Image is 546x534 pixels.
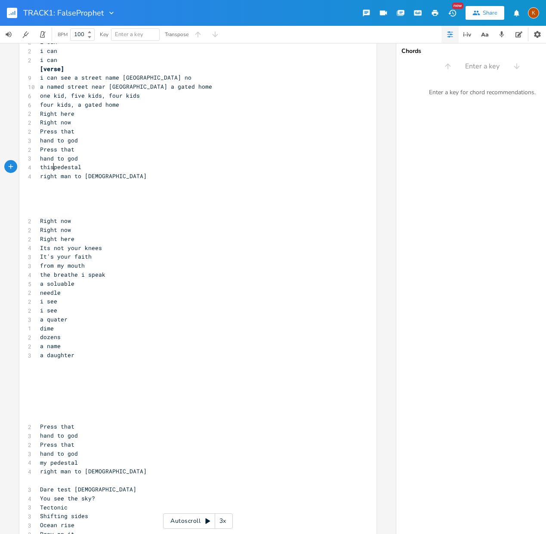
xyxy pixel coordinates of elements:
span: hand to god [40,154,78,162]
span: a soluable [40,280,74,287]
div: Kat [528,7,539,19]
span: Press that [40,145,74,153]
div: Share [483,9,497,17]
span: Right now [40,217,71,225]
span: i can see a street name [GEOGRAPHIC_DATA] no [40,74,191,81]
span: a daughter [40,351,74,359]
div: 3x [215,513,231,529]
span: TRACK1: FalseProphet [23,9,104,17]
button: New [444,5,461,21]
span: You see the sky? [40,494,95,502]
span: Its not your knees [40,244,102,252]
span: Dare test [DEMOGRAPHIC_DATA] [40,485,136,493]
span: [verse] [40,65,64,73]
span: Right now [40,118,71,126]
span: Enter a key [115,31,143,38]
span: dozens [40,333,61,341]
span: one kid, five kids, four kids [40,92,140,99]
span: Press that [40,127,74,135]
span: needle [40,289,61,296]
span: Right here [40,235,74,243]
span: Right now [40,226,71,234]
span: a quater [40,315,68,323]
button: Share [466,6,504,20]
span: Ocean rise [40,521,74,529]
span: hand to god [40,432,78,439]
div: Autoscroll [163,513,233,529]
span: Press that [40,423,74,430]
span: hand to god [40,450,78,457]
span: Tectonic [40,503,68,511]
span: from my mouth [40,262,85,269]
span: the breathe i speak [40,271,105,278]
span: dime [40,324,54,332]
span: i can [40,56,57,64]
span: four kids, a gated home [40,101,119,108]
span: right man to [DEMOGRAPHIC_DATA] [40,467,147,475]
span: Press that [40,441,74,448]
span: i see [40,306,57,314]
span: hand to god [40,136,78,144]
span: right man to [DEMOGRAPHIC_DATA] [40,172,147,180]
span: thispedestal [40,163,81,171]
div: Transpose [165,32,188,37]
span: i see [40,297,57,305]
span: It's your faith [40,253,92,260]
span: a named street near [GEOGRAPHIC_DATA] a gated home [40,83,212,90]
div: Key [100,32,108,37]
div: New [452,3,463,9]
span: i can [40,47,57,55]
div: BPM [58,32,68,37]
span: my pedestal [40,459,78,466]
span: a name [40,342,61,350]
span: Right here [40,110,74,117]
span: Enter a key [465,62,500,71]
button: K [528,3,539,23]
span: Shifting sides [40,512,88,520]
